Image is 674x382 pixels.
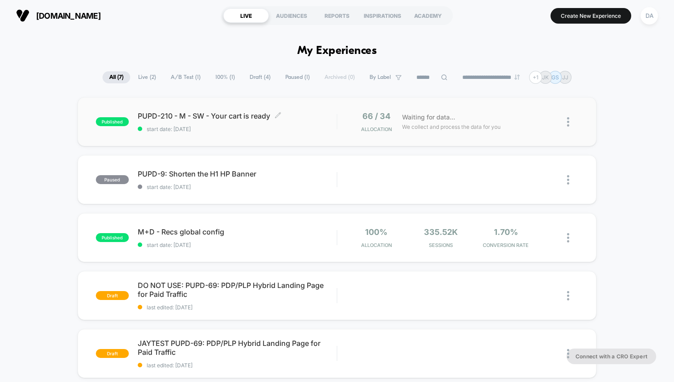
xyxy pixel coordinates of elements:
[96,291,129,300] span: draft
[405,8,451,23] div: ACADEMY
[138,362,337,369] span: last edited: [DATE]
[138,169,337,178] span: PUPD-9: Shorten the H1 HP Banner
[138,304,337,311] span: last edited: [DATE]
[362,111,390,121] span: 66 / 34
[402,112,455,122] span: Waiting for data...
[529,71,542,84] div: + 1
[638,7,661,25] button: DA
[297,45,377,58] h1: My Experiences
[314,8,360,23] div: REPORTS
[279,71,316,83] span: Paused ( 1 )
[138,111,337,120] span: PUPD-210 - M - SW - Your cart is ready
[641,7,658,25] div: DA
[361,126,392,132] span: Allocation
[370,74,391,81] span: By Label
[138,281,337,299] span: DO NOT USE: PUPD-69: PDP/PLP Hybrid Landing Page for Paid Traffic
[567,175,569,185] img: close
[132,71,163,83] span: Live ( 2 )
[476,242,536,248] span: CONVERSION RATE
[96,233,129,242] span: published
[269,8,314,23] div: AUDIENCES
[138,126,337,132] span: start date: [DATE]
[551,8,631,24] button: Create New Experience
[567,117,569,127] img: close
[402,123,501,131] span: We collect and process the data for you
[223,8,269,23] div: LIVE
[209,71,242,83] span: 100% ( 1 )
[138,242,337,248] span: start date: [DATE]
[138,339,337,357] span: JAYTEST PUPD-69: PDP/PLP Hybrid Landing Page for Paid Traffic
[494,227,518,237] span: 1.70%
[138,184,337,190] span: start date: [DATE]
[551,74,559,81] p: GS
[16,9,29,22] img: Visually logo
[96,175,129,184] span: paused
[243,71,277,83] span: Draft ( 4 )
[562,74,568,81] p: JJ
[96,117,129,126] span: published
[361,242,392,248] span: Allocation
[567,349,656,364] button: Connect with a CRO Expert
[567,233,569,242] img: close
[542,74,549,81] p: JK
[411,242,471,248] span: Sessions
[103,71,130,83] span: All ( 7 )
[514,74,520,80] img: end
[567,291,569,300] img: close
[96,349,129,358] span: draft
[567,349,569,358] img: close
[13,8,103,23] button: [DOMAIN_NAME]
[365,227,387,237] span: 100%
[424,227,458,237] span: 335.52k
[36,11,101,21] span: [DOMAIN_NAME]
[360,8,405,23] div: INSPIRATIONS
[164,71,207,83] span: A/B Test ( 1 )
[138,227,337,236] span: M+D - Recs global config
